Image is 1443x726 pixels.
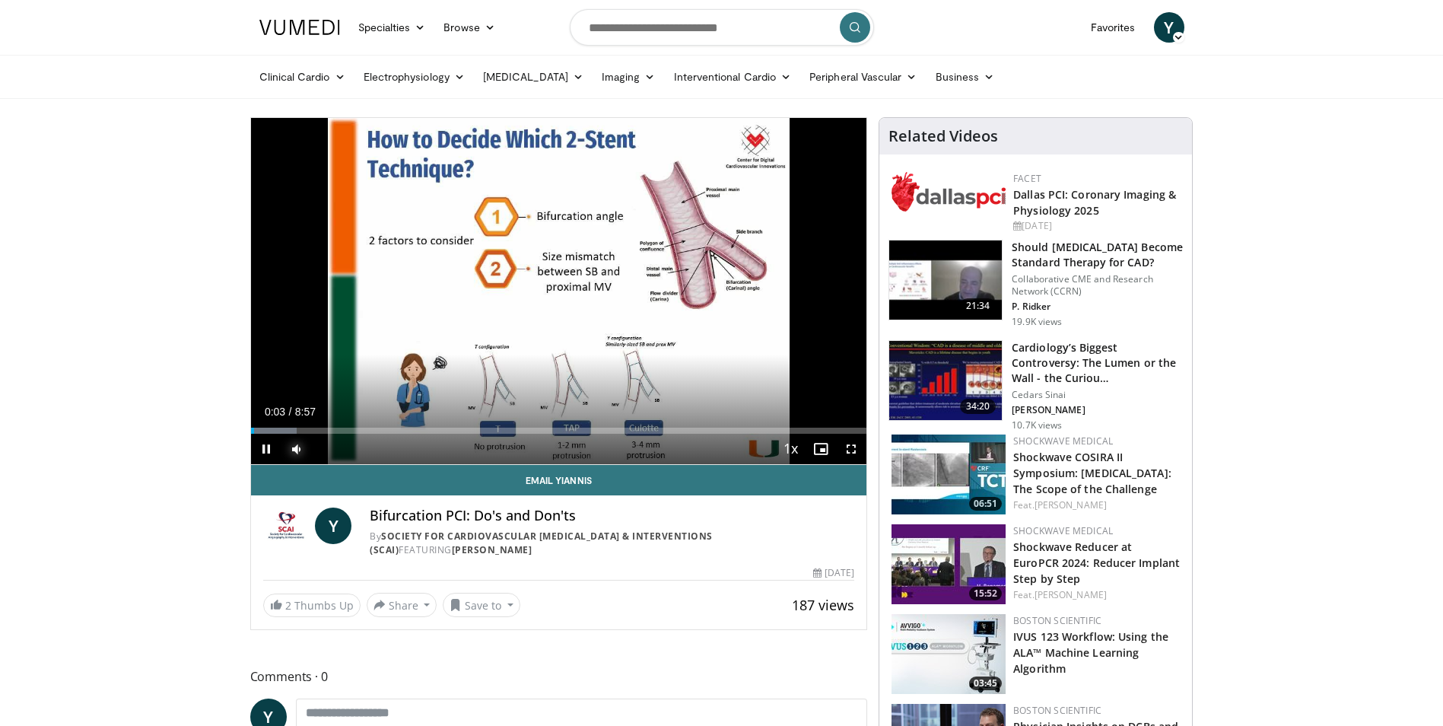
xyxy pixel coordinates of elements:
[263,508,310,544] img: Society for Cardiovascular Angiography & Interventions (SCAI)
[434,12,504,43] a: Browse
[281,434,312,464] button: Mute
[1012,316,1062,328] p: 19.9K views
[285,598,291,613] span: 2
[1013,219,1180,233] div: [DATE]
[889,240,1002,320] img: eb63832d-2f75-457d-8c1a-bbdc90eb409c.150x105_q85_crop-smart_upscale.jpg
[892,435,1006,514] img: c35ce14a-3a80-4fd3-b91e-c59d4b4f33e6.150x105_q85_crop-smart_upscale.jpg
[888,127,998,145] h4: Related Videos
[806,434,836,464] button: Enable picture-in-picture mode
[1012,240,1183,270] h3: Should [MEDICAL_DATA] Become Standard Therapy for CAD?
[370,530,854,557] div: By FEATURING
[892,172,1006,212] img: 939357b5-304e-4393-95de-08c51a3c5e2a.png.150x105_q85_autocrop_double_scale_upscale_version-0.2.png
[892,435,1006,514] a: 06:51
[1013,704,1101,717] a: Boston Scientific
[315,508,351,544] a: Y
[1012,273,1183,298] p: Collaborative CME and Research Network (CCRN)
[250,667,868,686] span: Comments 0
[474,62,593,92] a: [MEDICAL_DATA]
[263,594,361,617] a: 2 Thumbs Up
[892,524,1006,604] a: 15:52
[251,428,867,434] div: Progress Bar
[665,62,801,92] a: Interventional Cardio
[295,406,316,418] span: 8:57
[1013,435,1113,447] a: Shockwave Medical
[792,596,854,614] span: 187 views
[1154,12,1184,43] a: Y
[892,524,1006,604] img: fadbcca3-3c72-4f96-a40d-f2c885e80660.150x105_q85_crop-smart_upscale.jpg
[1013,172,1041,185] a: FACET
[1012,389,1183,401] p: Cedars Sinai
[443,593,520,617] button: Save to
[1013,524,1113,537] a: Shockwave Medical
[370,530,713,556] a: Society for Cardiovascular [MEDICAL_DATA] & Interventions (SCAI)
[960,399,996,414] span: 34:20
[960,298,996,314] span: 21:34
[888,340,1183,431] a: 34:20 Cardiology’s Biggest Controversy: The Lumen or the Wall - the Curiou… Cedars Sinai [PERSON_...
[892,614,1006,694] img: a66c217a-745f-4867-a66f-0c610c99ad03.150x105_q85_crop-smart_upscale.jpg
[969,497,1002,511] span: 06:51
[1035,498,1107,511] a: [PERSON_NAME]
[892,614,1006,694] a: 03:45
[775,434,806,464] button: Playback Rate
[354,62,474,92] a: Electrophysiology
[370,508,854,524] h4: Bifurcation PCI: Do's and Don'ts
[1082,12,1145,43] a: Favorites
[1013,540,1180,586] a: Shockwave Reducer at EuroPCR 2024: Reducer Implant Step by Step
[800,62,926,92] a: Peripheral Vascular
[1013,187,1176,218] a: Dallas PCI: Coronary Imaging & Physiology 2025
[969,587,1002,600] span: 15:52
[1012,404,1183,416] p: [PERSON_NAME]
[1012,340,1183,386] h3: Cardiology’s Biggest Controversy: The Lumen or the Wall - the Curiou…
[1012,419,1062,431] p: 10.7K views
[927,62,1004,92] a: Business
[289,406,292,418] span: /
[593,62,665,92] a: Imaging
[813,566,854,580] div: [DATE]
[250,62,354,92] a: Clinical Cardio
[570,9,874,46] input: Search topics, interventions
[1035,588,1107,601] a: [PERSON_NAME]
[452,543,532,556] a: [PERSON_NAME]
[889,341,1002,420] img: d453240d-5894-4336-be61-abca2891f366.150x105_q85_crop-smart_upscale.jpg
[1013,450,1171,496] a: Shockwave COSIRA II Symposium: [MEDICAL_DATA]: The Scope of the Challenge
[367,593,437,617] button: Share
[251,465,867,495] a: Email Yiannis
[1013,629,1168,676] a: IVUS 123 Workflow: Using the ALA™ Machine Learning Algorithm
[1013,588,1180,602] div: Feat.
[1012,301,1183,313] p: P. Ridker
[259,20,340,35] img: VuMedi Logo
[1013,614,1101,627] a: Boston Scientific
[969,677,1002,690] span: 03:45
[1013,498,1180,512] div: Feat.
[251,434,281,464] button: Pause
[836,434,866,464] button: Fullscreen
[888,240,1183,328] a: 21:34 Should [MEDICAL_DATA] Become Standard Therapy for CAD? Collaborative CME and Research Netwo...
[265,406,285,418] span: 0:03
[349,12,435,43] a: Specialties
[251,118,867,465] video-js: Video Player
